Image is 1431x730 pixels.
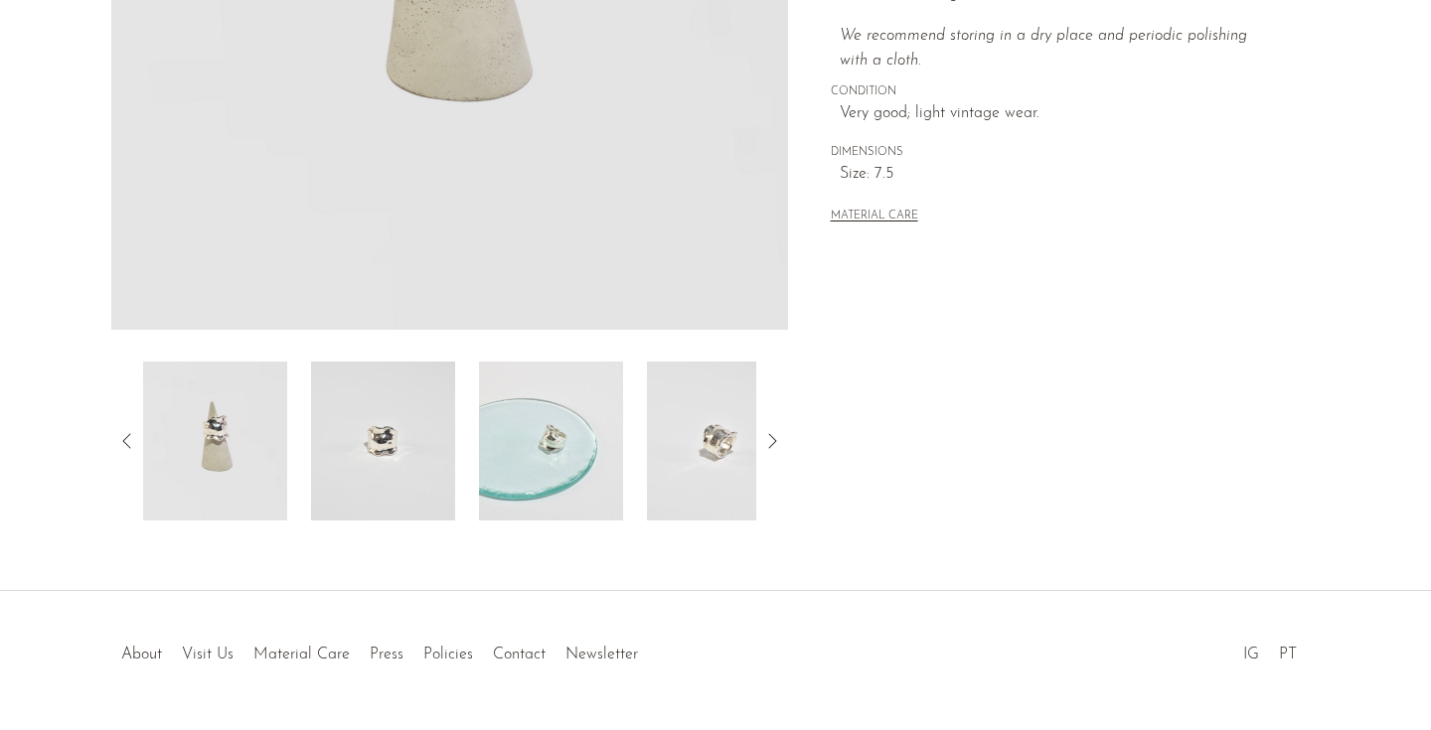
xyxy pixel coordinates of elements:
[253,647,350,662] a: Material Care
[479,362,623,520] img: Sterling Ruffle Ring
[831,83,1278,101] span: CONDITION
[831,210,918,224] button: MATERIAL CARE
[647,362,791,520] img: Sterling Ruffle Ring
[311,362,455,520] img: Sterling Ruffle Ring
[111,631,648,668] ul: Quick links
[121,647,162,662] a: About
[423,647,473,662] a: Policies
[840,101,1278,127] span: Very good; light vintage wear.
[1279,647,1297,662] a: PT
[182,647,234,662] a: Visit Us
[1233,631,1307,668] ul: Social Medias
[493,647,546,662] a: Contact
[840,162,1278,188] span: Size: 7.5
[370,647,403,662] a: Press
[143,362,287,520] img: Sterling Ruffle Ring
[1243,647,1259,662] a: IG
[831,144,1278,162] span: DIMENSIONS
[840,28,1247,70] i: We recommend storing in a dry place and periodic polishing with a cloth.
